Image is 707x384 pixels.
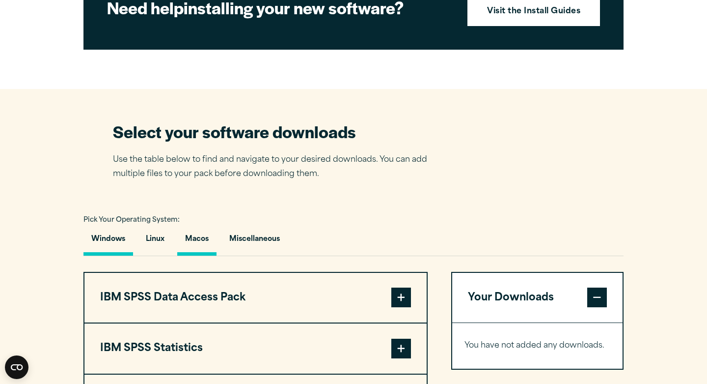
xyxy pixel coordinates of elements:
span: Pick Your Operating System: [83,217,180,223]
button: Your Downloads [452,273,623,323]
h2: Select your software downloads [113,120,442,143]
button: Miscellaneous [221,228,288,256]
button: Windows [83,228,133,256]
button: IBM SPSS Data Access Pack [84,273,427,323]
strong: Visit the Install Guides [487,5,580,18]
button: IBM SPSS Statistics [84,324,427,374]
p: Use the table below to find and navigate to your desired downloads. You can add multiple files to... [113,153,442,181]
div: Your Downloads [452,323,623,369]
button: Linux [138,228,172,256]
button: Macos [177,228,217,256]
p: You have not added any downloads. [464,339,610,353]
button: Open CMP widget [5,355,28,379]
